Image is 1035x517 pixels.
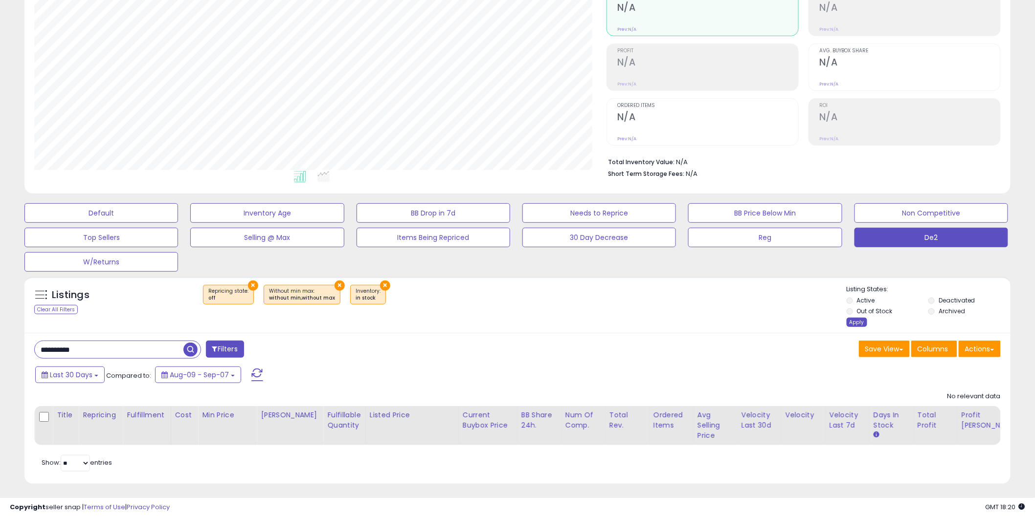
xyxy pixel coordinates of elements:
h2: N/A [819,57,1000,70]
div: Avg Selling Price [697,410,733,441]
div: Apply [847,318,867,327]
button: Items Being Repriced [357,228,510,247]
strong: Copyright [10,502,45,512]
small: Prev: N/A [819,136,838,142]
h2: N/A [819,111,1000,125]
div: Clear All Filters [34,305,78,314]
div: Days In Stock [874,410,909,431]
p: Listing States: [847,285,1011,294]
div: Profit [PERSON_NAME] [962,410,1020,431]
h5: Listings [52,288,90,302]
li: N/A [608,155,993,167]
div: No relevant data [947,392,1001,401]
button: Aug-09 - Sep-07 [155,366,241,383]
button: Non Competitive [855,203,1008,223]
button: Default [24,203,178,223]
label: Deactivated [939,296,975,304]
span: Show: entries [42,458,112,467]
a: Terms of Use [84,502,125,512]
span: Repricing state : [208,287,248,302]
span: Inventory : [356,287,381,302]
div: Cost [175,410,194,420]
button: Actions [959,341,1001,357]
span: Profit [617,48,798,54]
div: Velocity Last 30d [742,410,777,431]
b: Total Inventory Value: [608,158,675,166]
div: Velocity [786,410,821,420]
button: Save View [859,341,910,357]
span: Ordered Items [617,103,798,108]
span: Last 30 Days [50,370,92,380]
label: Active [857,296,875,304]
div: Total Profit [918,410,953,431]
small: Days In Stock. [874,431,879,439]
b: Short Term Storage Fees: [608,170,684,178]
label: Out of Stock [857,307,893,315]
button: Selling @ Max [190,228,344,247]
div: Repricing [83,410,118,420]
button: Top Sellers [24,228,178,247]
div: [PERSON_NAME] [261,410,319,420]
a: Privacy Policy [127,502,170,512]
button: Columns [911,341,957,357]
small: Prev: N/A [819,81,838,87]
div: Listed Price [370,410,454,420]
h2: N/A [617,57,798,70]
h2: N/A [819,2,1000,15]
button: W/Returns [24,252,178,272]
div: seller snap | | [10,503,170,512]
span: N/A [686,169,697,178]
button: Filters [206,341,244,358]
div: in stock [356,295,381,302]
button: BB Drop in 7d [357,203,510,223]
small: Prev: N/A [617,81,636,87]
span: 2025-10-8 18:20 GMT [986,502,1025,512]
div: off [208,295,248,302]
button: Reg [688,228,842,247]
label: Archived [939,307,965,315]
small: Prev: N/A [617,136,636,142]
button: × [248,280,258,291]
div: Fulfillment [127,410,166,420]
div: BB Share 24h. [521,410,557,431]
button: BB Price Below Min [688,203,842,223]
button: × [380,280,390,291]
span: Aug-09 - Sep-07 [170,370,229,380]
div: Velocity Last 7d [830,410,865,431]
div: Total Rev. [609,410,645,431]
button: De2 [855,228,1008,247]
span: ROI [819,103,1000,108]
h2: N/A [617,111,798,125]
small: Prev: N/A [819,26,838,32]
button: Last 30 Days [35,366,105,383]
div: Ordered Items [653,410,689,431]
div: Min Price [202,410,252,420]
small: Prev: N/A [617,26,636,32]
div: Fulfillable Quantity [327,410,361,431]
div: without min,without max [269,295,335,302]
button: Inventory Age [190,203,344,223]
span: Compared to: [106,371,151,380]
button: Needs to Reprice [522,203,676,223]
button: 30 Day Decrease [522,228,676,247]
h2: N/A [617,2,798,15]
span: Without min max : [269,287,335,302]
button: × [335,280,345,291]
div: Current Buybox Price [463,410,513,431]
div: Num of Comp. [565,410,601,431]
span: Columns [918,344,948,354]
div: Title [57,410,74,420]
span: Avg. Buybox Share [819,48,1000,54]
